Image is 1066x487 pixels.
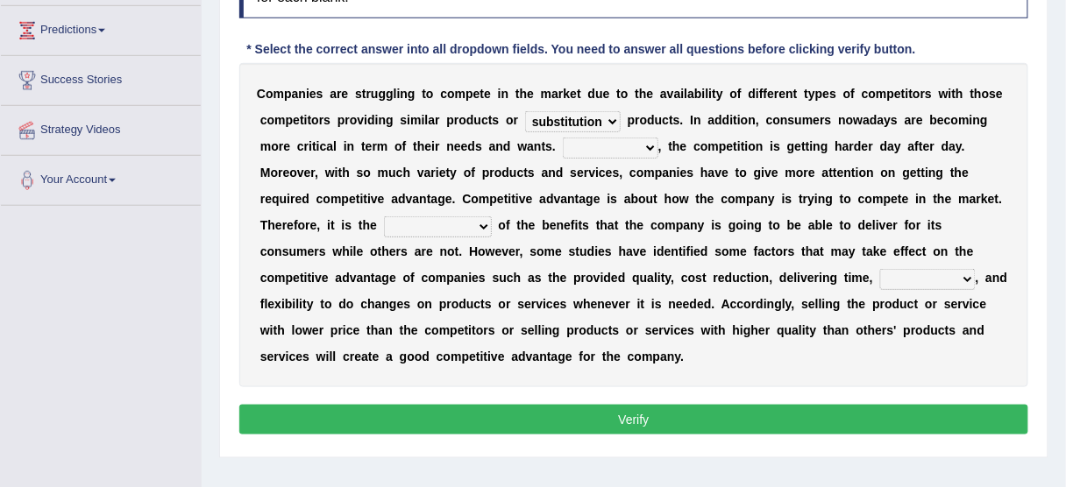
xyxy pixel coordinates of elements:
[951,113,959,127] b: o
[714,113,722,127] b: d
[564,87,571,101] b: k
[304,113,308,127] b: i
[439,166,446,180] b: e
[266,87,274,101] b: o
[709,87,713,101] b: i
[621,87,629,101] b: o
[436,166,439,180] b: i
[846,113,854,127] b: o
[870,113,878,127] b: d
[239,405,1028,434] button: Verify
[672,139,680,153] b: h
[319,113,323,127] b: r
[795,139,802,153] b: e
[814,139,821,153] b: n
[970,87,975,101] b: t
[350,113,358,127] b: o
[944,113,951,127] b: c
[527,87,534,101] b: e
[300,113,304,127] b: t
[545,139,552,153] b: s
[673,113,680,127] b: s
[916,113,923,127] b: e
[854,113,863,127] b: w
[309,87,316,101] b: e
[962,139,965,153] b: .
[292,87,299,101] b: a
[386,113,394,127] b: g
[915,139,920,153] b: f
[333,139,337,153] b: l
[475,139,482,153] b: s
[517,139,527,153] b: w
[805,87,809,101] b: t
[808,87,815,101] b: y
[1,56,201,100] a: Success Stories
[426,87,434,101] b: o
[681,87,685,101] b: i
[708,113,715,127] b: a
[869,139,873,153] b: r
[939,87,949,101] b: w
[472,166,476,180] b: f
[759,87,764,101] b: f
[577,87,581,101] b: t
[388,166,396,180] b: u
[417,166,424,180] b: v
[435,113,439,127] b: r
[878,113,885,127] b: a
[465,87,473,101] b: p
[970,113,973,127] b: i
[271,139,279,153] b: o
[474,113,482,127] b: u
[378,166,388,180] b: m
[455,87,465,101] b: m
[835,139,843,153] b: h
[422,87,426,101] b: t
[815,87,823,101] b: p
[425,113,429,127] b: l
[887,139,894,153] b: a
[311,113,319,127] b: o
[680,113,684,127] b: .
[869,87,877,101] b: o
[854,139,862,153] b: d
[373,139,377,153] b: r
[730,87,738,101] b: o
[974,87,982,101] b: h
[337,87,341,101] b: r
[260,166,271,180] b: M
[734,139,738,153] b: t
[338,113,345,127] b: p
[308,113,312,127] b: t
[793,87,798,101] b: t
[891,113,898,127] b: s
[749,139,757,153] b: o
[702,87,706,101] b: i
[756,113,759,127] b: ,
[930,113,938,127] b: b
[386,87,394,101] b: g
[952,87,956,101] b: t
[320,139,327,153] b: c
[829,87,836,101] b: s
[640,113,648,127] b: o
[655,113,663,127] b: u
[603,87,610,101] b: e
[923,139,930,153] b: e
[454,139,461,153] b: e
[956,87,963,101] b: h
[680,139,687,153] b: e
[347,139,355,153] b: n
[894,139,901,153] b: y
[749,87,757,101] b: d
[674,87,681,101] b: a
[480,87,485,101] b: t
[311,166,316,180] b: r
[737,139,741,153] b: i
[570,87,577,101] b: e
[810,139,814,153] b: i
[982,87,990,101] b: o
[756,87,759,101] b: i
[496,139,504,153] b: n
